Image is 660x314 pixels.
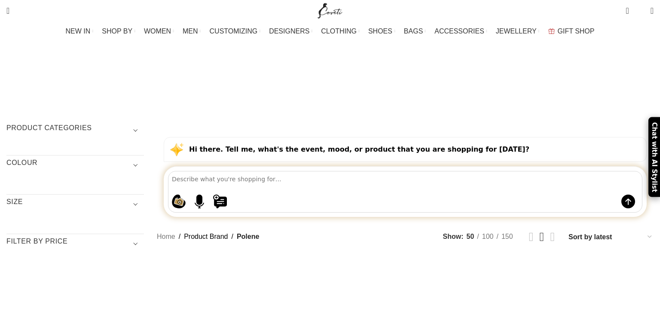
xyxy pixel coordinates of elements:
[6,158,144,173] h3: COLOUR
[66,23,94,40] a: NEW IN
[144,27,171,35] span: WOMEN
[2,23,658,40] div: Main navigation
[183,27,198,35] span: MEN
[496,27,537,35] span: JEWELLERY
[66,27,91,35] span: NEW IN
[548,23,595,40] a: GIFT SHOP
[269,23,312,40] a: DESIGNERS
[6,237,144,251] h3: Filter by price
[368,27,392,35] span: SHOES
[404,27,423,35] span: BAGS
[210,23,261,40] a: CUSTOMIZING
[548,28,555,34] img: GiftBag
[144,23,174,40] a: WOMEN
[210,27,258,35] span: CUSTOMIZING
[6,197,144,212] h3: SIZE
[558,27,595,35] span: GIFT SHOP
[404,23,426,40] a: BAGS
[2,2,14,19] a: Search
[626,4,633,11] span: 0
[496,23,540,40] a: JEWELLERY
[636,2,644,19] div: My Wishlist
[102,27,132,35] span: SHOP BY
[368,23,395,40] a: SHOES
[621,2,633,19] a: 0
[321,27,357,35] span: CLOTHING
[269,27,309,35] span: DESIGNERS
[434,27,484,35] span: ACCESSORIES
[316,6,345,14] a: Site logo
[637,9,644,15] span: 0
[6,123,144,138] h3: Product categories
[102,23,135,40] a: SHOP BY
[321,23,360,40] a: CLOTHING
[183,23,201,40] a: MEN
[434,23,487,40] a: ACCESSORIES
